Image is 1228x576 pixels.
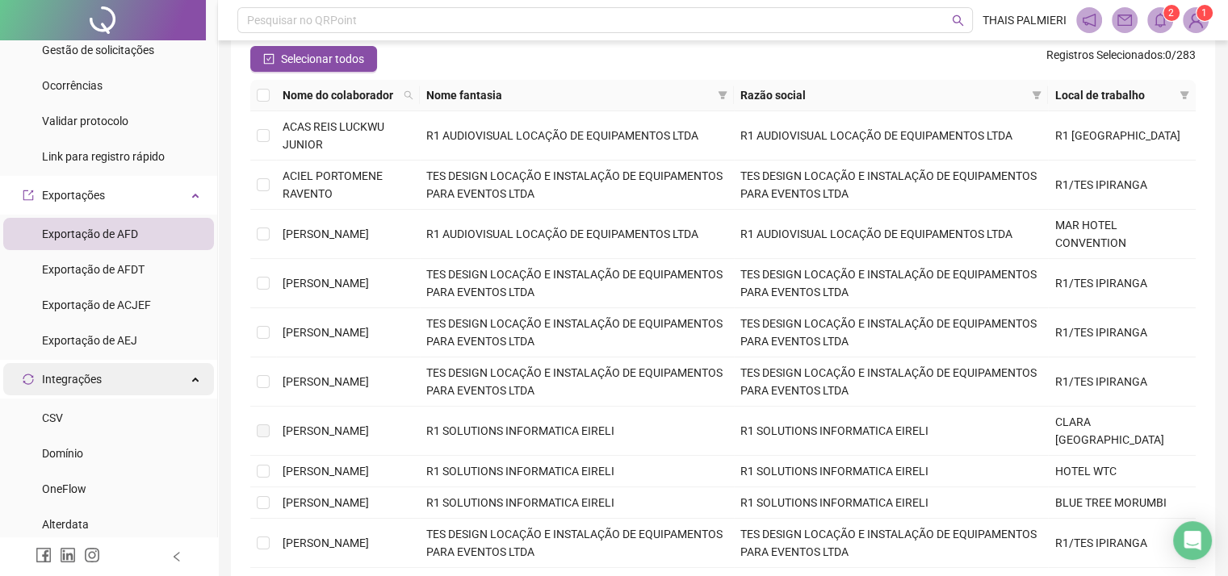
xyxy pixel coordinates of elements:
[420,259,734,308] td: TES DESIGN LOCAÇÃO E INSTALAÇÃO DE EQUIPAMENTOS PARA EVENTOS LTDA
[400,83,417,107] span: search
[420,456,734,487] td: R1 SOLUTIONS INFORMATICA EIRELI
[60,547,76,563] span: linkedin
[1029,83,1045,107] span: filter
[283,86,397,104] span: Nome do colaborador
[1048,407,1196,456] td: CLARA [GEOGRAPHIC_DATA]
[283,496,369,509] span: [PERSON_NAME]
[1048,456,1196,487] td: HOTEL WTC
[42,298,151,311] span: Exportação de ACJEF
[1048,357,1196,407] td: R1/TES IPIRANGA
[734,210,1048,259] td: R1 AUDIOVISUAL LOCAÇÃO DE EQUIPAMENTOS LTDA
[420,308,734,357] td: TES DESIGN LOCAÇÃO E INSTALAÇÃO DE EQUIPAMENTOS PARA EVENTOS LTDA
[1163,5,1180,21] sup: 2
[1048,487,1196,519] td: BLUE TREE MORUMBI
[1032,90,1041,100] span: filter
[404,90,413,100] span: search
[42,263,145,276] span: Exportação de AFDT
[426,86,711,104] span: Nome fantasia
[42,411,63,424] span: CSV
[281,50,364,68] span: Selecionar todos
[1173,521,1212,560] div: Open Intercom Messenger
[42,373,102,386] span: Integrações
[1117,13,1132,27] span: mail
[734,161,1048,210] td: TES DESIGN LOCAÇÃO E INSTALAÇÃO DE EQUIPAMENTOS PARA EVENTOS LTDA
[1048,308,1196,357] td: R1/TES IPIRANGA
[1184,8,1208,32] img: 91134
[420,161,734,210] td: TES DESIGN LOCAÇÃO E INSTALAÇÃO DE EQUIPAMENTOS PARA EVENTOS LTDA
[42,79,103,92] span: Ocorrências
[283,227,369,240] span: [PERSON_NAME]
[283,465,369,478] span: [PERSON_NAME]
[283,277,369,290] span: [PERSON_NAME]
[1201,7,1207,19] span: 1
[171,551,182,562] span: left
[42,482,86,495] span: OneFlow
[718,90,727,100] span: filter
[1082,13,1096,27] span: notification
[42,189,105,202] span: Exportações
[42,334,137,347] span: Exportação de AEJ
[1048,259,1196,308] td: R1/TES IPIRANGA
[283,536,369,549] span: [PERSON_NAME]
[420,210,734,259] td: R1 AUDIOVISUAL LOCAÇÃO DE EQUIPAMENTOS LTDA
[420,487,734,519] td: R1 SOLUTIONS INFORMATICA EIRELI
[1176,83,1192,107] span: filter
[734,308,1048,357] td: TES DESIGN LOCAÇÃO E INSTALAÇÃO DE EQUIPAMENTOS PARA EVENTOS LTDA
[715,83,731,107] span: filter
[734,259,1048,308] td: TES DESIGN LOCAÇÃO E INSTALAÇÃO DE EQUIPAMENTOS PARA EVENTOS LTDA
[42,518,89,531] span: Alterdata
[734,519,1048,568] td: TES DESIGN LOCAÇÃO E INSTALAÇÃO DE EQUIPAMENTOS PARA EVENTOS LTDA
[283,169,383,200] span: ACIEL PORTOMENE RAVENTO
[420,357,734,407] td: TES DESIGN LOCAÇÃO E INSTALAÇÃO DE EQUIPAMENTOS PARA EVENTOS LTDA
[952,15,964,27] span: search
[1197,5,1213,21] sup: Atualize o seu contato no menu Meus Dados
[283,326,369,339] span: [PERSON_NAME]
[1048,210,1196,259] td: MAR HOTEL CONVENTION
[1153,13,1167,27] span: bell
[42,44,154,56] span: Gestão de solicitações
[283,375,369,388] span: [PERSON_NAME]
[23,374,34,385] span: sync
[42,115,128,127] span: Validar protocolo
[740,86,1025,104] span: Razão social
[734,357,1048,407] td: TES DESIGN LOCAÇÃO E INSTALAÇÃO DE EQUIPAMENTOS PARA EVENTOS LTDA
[734,456,1048,487] td: R1 SOLUTIONS INFORMATICA EIRELI
[1048,519,1196,568] td: R1/TES IPIRANGA
[1046,46,1196,72] span: : 0 / 283
[36,547,52,563] span: facebook
[420,111,734,161] td: R1 AUDIOVISUAL LOCAÇÃO DE EQUIPAMENTOS LTDA
[734,487,1048,519] td: R1 SOLUTIONS INFORMATICA EIRELI
[420,519,734,568] td: TES DESIGN LOCAÇÃO E INSTALAÇÃO DE EQUIPAMENTOS PARA EVENTOS LTDA
[42,227,138,240] span: Exportação de AFD
[1168,7,1174,19] span: 2
[1180,90,1189,100] span: filter
[283,424,369,437] span: [PERSON_NAME]
[420,407,734,456] td: R1 SOLUTIONS INFORMATICA EIRELI
[23,190,34,201] span: export
[1046,48,1163,61] span: Registros Selecionados
[1048,161,1196,210] td: R1/TES IPIRANGA
[1054,86,1173,104] span: Local de trabalho
[42,447,83,460] span: Domínio
[983,11,1067,29] span: THAIS PALMIERI
[1048,111,1196,161] td: R1 [GEOGRAPHIC_DATA]
[42,150,165,163] span: Link para registro rápido
[84,547,100,563] span: instagram
[734,111,1048,161] td: R1 AUDIOVISUAL LOCAÇÃO DE EQUIPAMENTOS LTDA
[263,53,275,65] span: check-square
[250,46,377,72] button: Selecionar todos
[283,120,384,151] span: ACAS REIS LUCKWU JUNIOR
[734,407,1048,456] td: R1 SOLUTIONS INFORMATICA EIRELI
